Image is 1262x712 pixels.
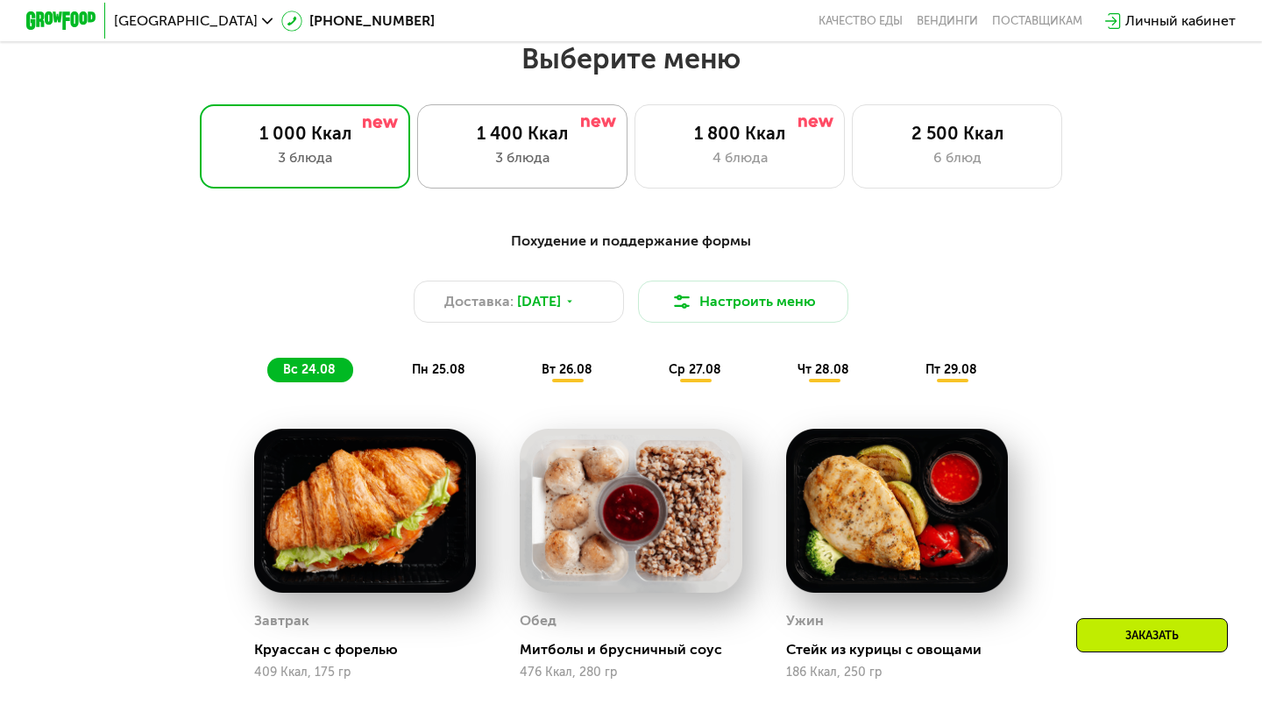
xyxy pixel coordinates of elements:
span: Доставка: [444,291,514,312]
div: поставщикам [992,14,1082,28]
div: Круассан с форелью [254,641,490,659]
div: 3 блюда [436,147,609,168]
div: 1 000 Ккал [218,123,392,144]
div: Митболы и брусничный соус [520,641,755,659]
span: пн 25.08 [412,362,465,377]
span: [GEOGRAPHIC_DATA] [114,14,258,28]
a: Вендинги [917,14,978,28]
div: Ужин [786,608,824,634]
span: вт 26.08 [542,362,592,377]
div: Обед [520,608,557,634]
span: пт 29.08 [925,362,977,377]
span: чт 28.08 [798,362,849,377]
a: [PHONE_NUMBER] [281,11,435,32]
div: Стейк из курицы с овощами [786,641,1022,659]
div: 409 Ккал, 175 гр [254,666,476,680]
div: Завтрак [254,608,309,634]
div: 1 800 Ккал [653,123,826,144]
span: [DATE] [517,291,561,312]
div: 476 Ккал, 280 гр [520,666,741,680]
div: 3 блюда [218,147,392,168]
div: 186 Ккал, 250 гр [786,666,1008,680]
div: Личный кабинет [1125,11,1236,32]
div: Заказать [1076,618,1228,652]
div: 1 400 Ккал [436,123,609,144]
span: ср 27.08 [669,362,721,377]
h2: Выберите меню [56,41,1206,76]
a: Качество еды [819,14,903,28]
div: 6 блюд [870,147,1044,168]
span: вс 24.08 [283,362,336,377]
button: Настроить меню [638,281,848,323]
div: Похудение и поддержание формы [112,231,1150,253]
div: 2 500 Ккал [870,123,1044,144]
div: 4 блюда [653,147,826,168]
